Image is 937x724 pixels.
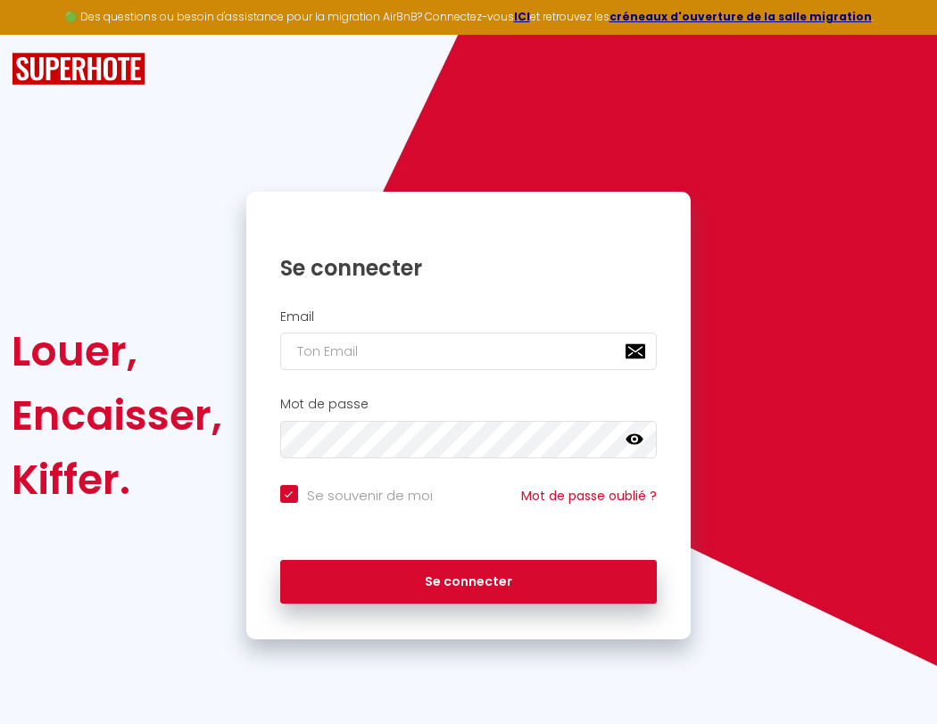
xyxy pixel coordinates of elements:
[280,397,658,412] h2: Mot de passe
[12,383,222,448] div: Encaisser,
[521,487,657,505] a: Mot de passe oublié ?
[12,53,145,86] img: SuperHote logo
[280,309,658,325] h2: Email
[12,319,222,383] div: Louer,
[514,9,530,24] a: ICI
[609,9,872,24] a: créneaux d'ouverture de la salle migration
[280,254,658,282] h1: Se connecter
[280,560,658,605] button: Se connecter
[280,333,658,370] input: Ton Email
[12,448,222,512] div: Kiffer.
